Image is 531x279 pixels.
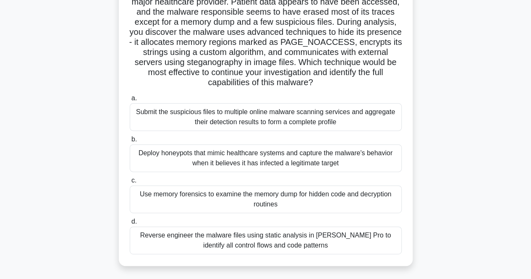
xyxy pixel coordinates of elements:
span: a. [131,94,137,102]
div: Deploy honeypots that mimic healthcare systems and capture the malware's behavior when it believe... [130,144,402,172]
span: d. [131,218,137,225]
div: Use memory forensics to examine the memory dump for hidden code and decryption routines [130,185,402,213]
span: b. [131,136,137,143]
div: Reverse engineer the malware files using static analysis in [PERSON_NAME] Pro to identify all con... [130,227,402,254]
span: c. [131,177,136,184]
div: Submit the suspicious files to multiple online malware scanning services and aggregate their dete... [130,103,402,131]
